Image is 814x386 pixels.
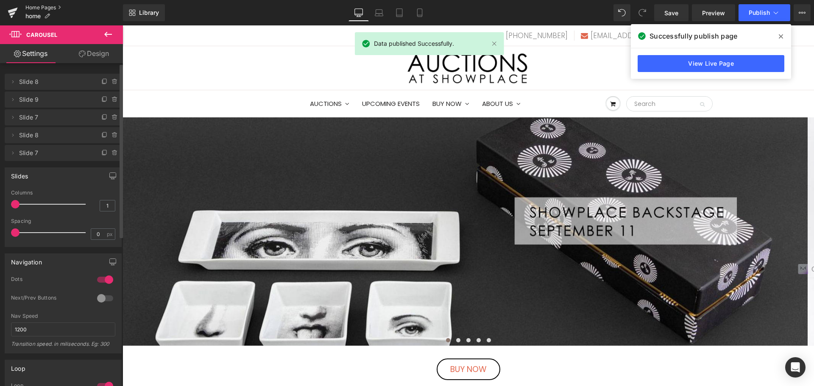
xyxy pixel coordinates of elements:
[314,333,378,355] a: BUY NOW
[11,276,89,285] div: Dots
[369,4,389,21] a: Laptop
[11,294,89,303] div: Next/Prev Buttons
[11,168,28,180] div: Slides
[374,39,454,48] span: Data published Successfully.
[634,4,651,21] button: Redo
[702,8,725,17] span: Preview
[181,65,233,92] a: Auctions
[11,341,115,353] div: Transition speed. in miliseconds. Eg: 300
[63,44,125,63] a: Design
[19,92,90,108] span: Slide 9
[11,254,42,266] div: Navigation
[11,218,115,224] div: Spacing
[375,5,445,15] a: [PHONE_NUMBER]
[664,8,678,17] span: Save
[11,313,115,319] div: Nav Speed
[692,4,735,21] a: Preview
[504,71,590,86] input: Search
[348,4,369,21] a: Desktop
[638,55,784,72] a: View Live Page
[11,360,25,372] div: Loop
[19,145,90,161] span: Slide 7
[11,190,115,196] div: Columns
[794,4,811,21] button: More
[410,4,430,21] a: Mobile
[25,4,123,11] a: Home Pages
[139,9,159,17] span: Library
[739,4,790,21] button: Publish
[613,4,630,21] button: Undo
[233,65,304,92] a: UPCOMING EVENTS
[26,31,57,38] span: Carousel
[389,4,410,21] a: Tablet
[353,65,404,92] a: ABOUT US
[25,13,41,19] span: home
[19,127,90,143] span: Slide 8
[328,338,364,350] span: BUY NOW
[304,65,353,92] a: BUY NOW
[284,21,407,64] img: Showplace
[785,357,806,378] div: Open Intercom Messenger
[19,109,90,125] span: Slide 7
[123,4,165,21] a: New Library
[19,74,90,90] span: Slide 8
[650,31,737,41] span: Successfully publish page
[749,9,770,16] span: Publish
[458,5,588,15] a: [EMAIL_ADDRESS][DOMAIN_NAME]
[107,231,114,237] span: px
